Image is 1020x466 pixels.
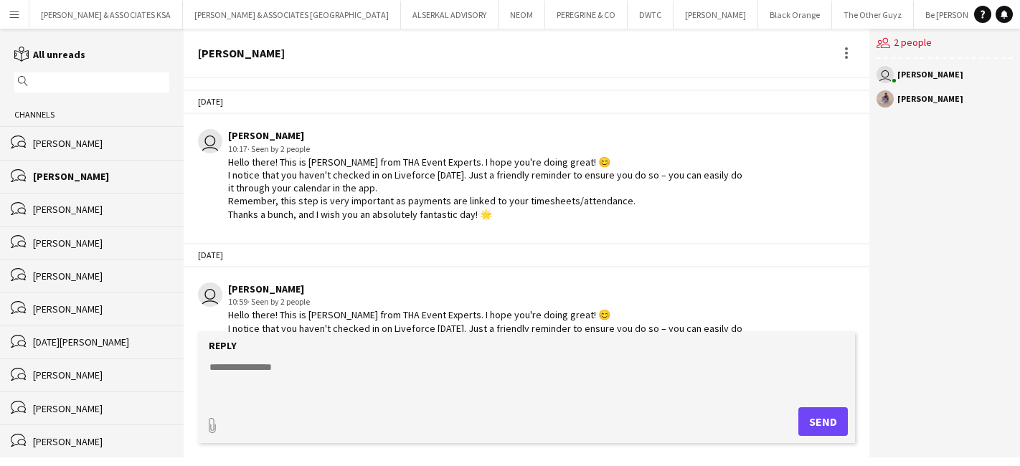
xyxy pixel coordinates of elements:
[914,1,1009,29] button: Be [PERSON_NAME]
[247,296,310,307] span: · Seen by 2 people
[228,143,747,156] div: 10:17
[228,295,747,308] div: 10:59
[29,1,183,29] button: [PERSON_NAME] & ASSOCIATES KSA
[228,129,747,142] div: [PERSON_NAME]
[33,336,169,348] div: [DATE][PERSON_NAME]
[247,143,310,154] span: · Seen by 2 people
[228,156,747,221] div: Hello there! This is [PERSON_NAME] from THA Event Experts. I hope you're doing great! 😊 I notice ...
[499,1,545,29] button: NEOM
[877,29,1013,59] div: 2 people
[228,282,747,295] div: [PERSON_NAME]
[545,1,628,29] button: PEREGRINE & CO
[228,308,747,374] div: Hello there! This is [PERSON_NAME] from THA Event Experts. I hope you're doing great! 😊 I notice ...
[628,1,674,29] button: DWTC
[183,1,401,29] button: [PERSON_NAME] & ASSOCIATES [GEOGRAPHIC_DATA]
[33,303,169,315] div: [PERSON_NAME]
[184,90,869,114] div: [DATE]
[33,237,169,249] div: [PERSON_NAME]
[832,1,914,29] button: The Other Guyz
[33,270,169,282] div: [PERSON_NAME]
[401,1,499,29] button: ALSERKAL ADVISORY
[33,435,169,448] div: [PERSON_NAME]
[798,407,848,436] button: Send
[33,203,169,216] div: [PERSON_NAME]
[897,95,963,103] div: [PERSON_NAME]
[14,48,85,61] a: All unreads
[33,368,169,381] div: [PERSON_NAME]
[209,339,237,352] label: Reply
[33,402,169,415] div: [PERSON_NAME]
[758,1,832,29] button: Black Orange
[33,170,169,183] div: [PERSON_NAME]
[198,47,285,60] div: [PERSON_NAME]
[184,243,869,267] div: [DATE]
[674,1,758,29] button: [PERSON_NAME]
[33,137,169,150] div: [PERSON_NAME]
[897,70,963,79] div: [PERSON_NAME]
